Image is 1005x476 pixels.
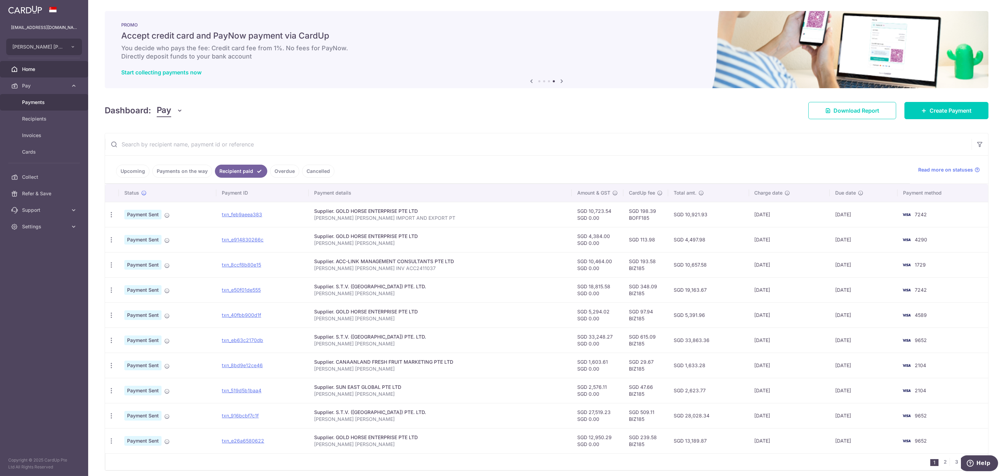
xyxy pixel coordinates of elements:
td: [DATE] [830,252,898,277]
td: SGD 193.58 BIZ185 [623,252,668,277]
iframe: Opens a widget where you can find more information [961,455,998,473]
td: [DATE] [749,252,830,277]
td: [DATE] [830,353,898,378]
a: txn_916bcbf7c1f [222,413,259,418]
p: [PERSON_NAME] [PERSON_NAME] [314,365,566,372]
div: Supplier. GOLD HORSE ENTERPRISE PTE LTD [314,434,566,441]
td: SGD 29.67 BIZ185 [623,353,668,378]
td: [DATE] [749,328,830,353]
a: 3 [953,458,961,466]
h4: Dashboard: [105,104,151,117]
span: Status [124,189,139,196]
img: Bank Card [900,311,913,319]
td: SGD 10,723.54 SGD 0.00 [572,202,623,227]
span: Payments [22,99,68,106]
a: 2 [941,458,950,466]
td: SGD 4,384.00 SGD 0.00 [572,227,623,252]
th: Payment details [309,184,572,202]
h6: You decide who pays the fee: Credit card fee from 1%. No fees for PayNow. Directly deposit funds ... [121,44,972,61]
th: Payment method [898,184,988,202]
p: [PERSON_NAME] [PERSON_NAME] [314,441,566,448]
td: [DATE] [749,227,830,252]
img: paynow Banner [105,11,988,88]
td: [DATE] [749,403,830,428]
div: Supplier. GOLD HORSE ENTERPRISE PTE LTD [314,208,566,215]
div: Supplier. GOLD HORSE ENTERPRISE PTE LTD [314,308,566,315]
span: Download Report [833,106,879,115]
td: SGD 1,633.28 [668,353,749,378]
td: [DATE] [749,428,830,453]
a: txn_feb9aeea383 [222,211,262,217]
td: [DATE] [830,277,898,302]
span: Settings [22,223,68,230]
td: SGD 27,519.23 SGD 0.00 [572,403,623,428]
img: Bank Card [900,386,913,395]
a: Overdue [270,165,299,178]
a: txn_e914830266c [222,237,263,242]
span: 1729 [915,262,926,268]
img: Bank Card [900,261,913,269]
span: Collect [22,174,68,180]
span: Payment Sent [124,235,162,245]
span: Payment Sent [124,210,162,219]
td: [DATE] [749,277,830,302]
div: Supplier. GOLD HORSE ENTERPRISE PTE LTD [314,233,566,240]
p: [PERSON_NAME] [PERSON_NAME] [314,340,566,347]
span: Payment Sent [124,310,162,320]
span: Home [22,66,68,73]
p: [EMAIL_ADDRESS][DOMAIN_NAME] [11,24,77,31]
td: SGD 2,623.77 [668,378,749,403]
td: SGD 5,391.96 [668,302,749,328]
td: SGD 33,863.36 [668,328,749,353]
td: SGD 47.66 BIZ185 [623,378,668,403]
td: SGD 18,815.58 SGD 0.00 [572,277,623,302]
img: Bank Card [900,437,913,445]
td: SGD 19,163.67 [668,277,749,302]
span: Payment Sent [124,335,162,345]
td: [DATE] [830,428,898,453]
li: 1 [930,459,939,466]
td: [DATE] [749,378,830,403]
span: 9652 [915,438,927,444]
a: txn_40fbb900d1f [222,312,261,318]
span: Payment Sent [124,260,162,270]
td: SGD 615.09 BIZ185 [623,328,668,353]
span: Recipients [22,115,68,122]
nav: pager [930,454,988,470]
p: [PERSON_NAME] [PERSON_NAME] IMPORT AND EXPORT PT [314,215,566,221]
span: Payment Sent [124,411,162,421]
p: [PERSON_NAME] [PERSON_NAME] [314,416,566,423]
a: txn_e26a6580622 [222,438,264,444]
p: [PERSON_NAME] [PERSON_NAME] INV ACC2411037 [314,265,566,272]
a: txn_8bd9e12ce46 [222,362,263,368]
img: Bank Card [900,286,913,294]
td: [DATE] [830,378,898,403]
td: [DATE] [749,353,830,378]
td: [DATE] [830,328,898,353]
a: txn_e50f01de555 [222,287,261,293]
td: SGD 509.11 BIZ185 [623,403,668,428]
a: Upcoming [116,165,149,178]
span: Amount & GST [577,189,610,196]
span: Due date [835,189,856,196]
a: Cancelled [302,165,334,178]
span: Total amt. [674,189,696,196]
td: SGD 33,248.27 SGD 0.00 [572,328,623,353]
p: PROMO [121,22,972,28]
p: [PERSON_NAME] [PERSON_NAME] [314,290,566,297]
td: [DATE] [830,202,898,227]
a: Create Payment [904,102,988,119]
td: [DATE] [830,403,898,428]
span: Refer & Save [22,190,68,197]
span: Payment Sent [124,386,162,395]
span: Invoices [22,132,68,139]
td: [DATE] [749,302,830,328]
span: Payment Sent [124,285,162,295]
span: Create Payment [930,106,972,115]
span: Pay [157,104,171,117]
td: SGD 198.39 BOFF185 [623,202,668,227]
td: SGD 1,603.61 SGD 0.00 [572,353,623,378]
td: SGD 10,464.00 SGD 0.00 [572,252,623,277]
td: SGD 13,189.87 [668,428,749,453]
